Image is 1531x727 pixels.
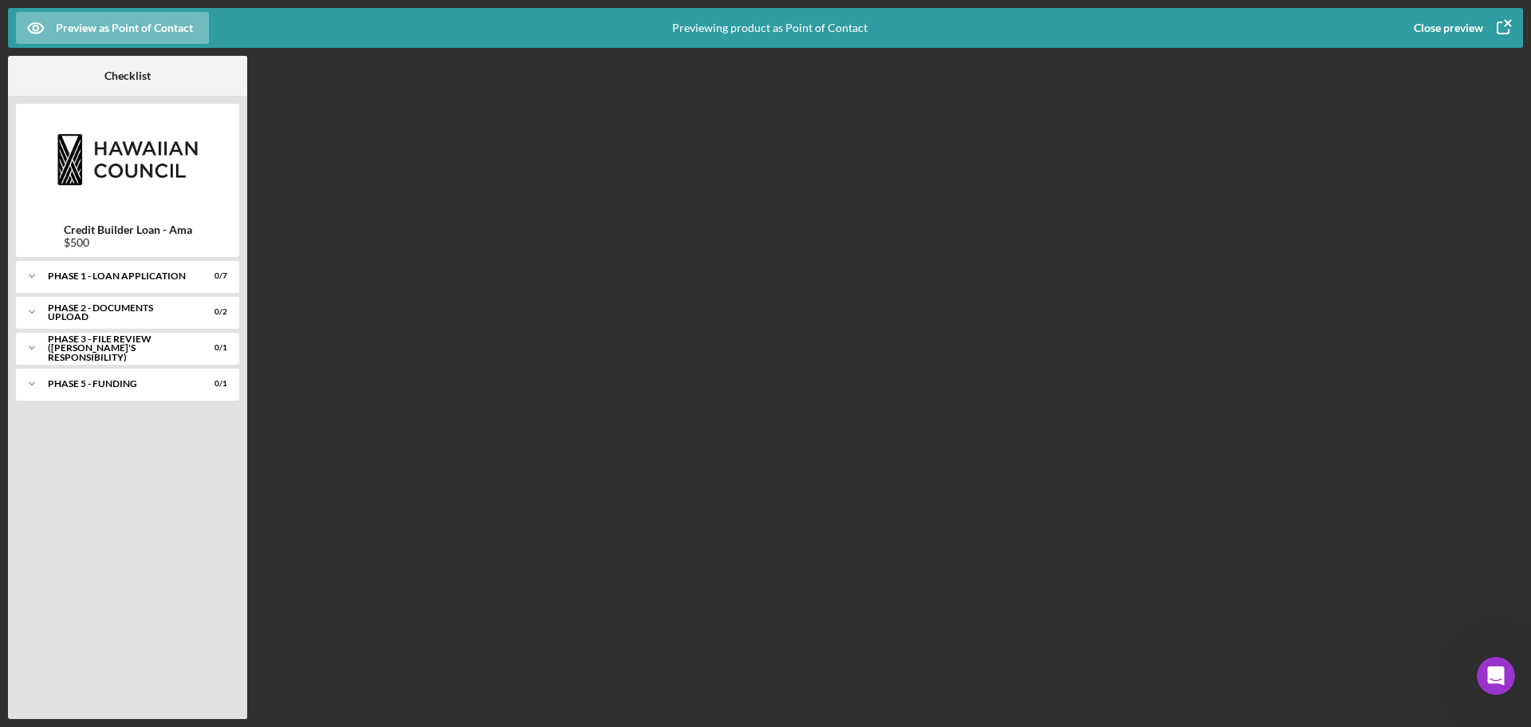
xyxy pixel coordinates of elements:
button: Preview as Point of Contact [16,12,209,44]
b: Credit Builder Loan - Ama [64,223,192,236]
div: Sharing an example of The Makeke Loan, as follows: [26,132,249,164]
h1: [PERSON_NAME] [77,8,181,20]
div: [PERSON_NAME] [26,441,249,456]
div: Best, [26,425,249,441]
button: Send a message… [274,516,299,542]
button: Emoji picker [25,523,37,535]
div: Previewing product as Point of Contact [672,8,868,48]
iframe: Intercom live chat [1477,657,1515,695]
img: Profile image for Christina [45,9,71,34]
p: Active [77,20,109,36]
div: Close preview [1414,12,1483,44]
div: Preview as Point of Contact [56,12,193,44]
textarea: Message… [14,489,305,516]
button: Upload attachment [76,523,89,535]
div: 0 / 2 [199,307,227,317]
button: Home [278,6,309,37]
div: [PERSON_NAME] • 21m ago [26,469,160,479]
div: Phase 1 - Loan Application [48,271,187,281]
b: Checklist [104,69,151,82]
div: PHASE 3 - FILE REVIEW ([PERSON_NAME]'s Responsibility) [48,334,187,362]
div: 0 / 7 [199,271,227,281]
div: $500 [64,236,192,249]
img: Product logo [16,112,239,207]
div: Let me know if you need anything else. Have a great day! [26,385,249,417]
div: 0 / 1 [199,343,227,353]
button: Gif picker [50,523,63,535]
div: 0 / 1 [199,379,227,389]
button: go back [10,6,41,37]
button: Close preview [1398,12,1523,44]
div: Phase 5 - Funding [48,379,187,389]
div: Phase 2 - DOCUMENTS UPLOAD [48,303,187,322]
